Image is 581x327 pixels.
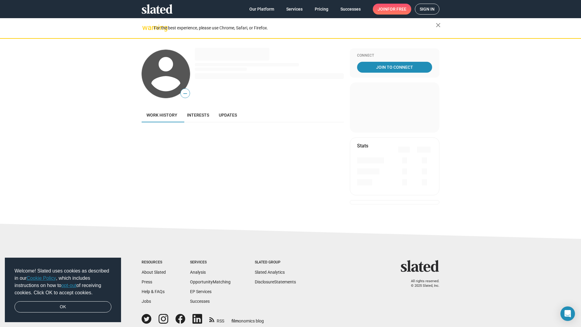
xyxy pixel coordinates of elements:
[142,289,165,294] a: Help & FAQs
[249,4,274,15] span: Our Platform
[142,108,182,122] a: Work history
[190,279,231,284] a: OpportunityMatching
[231,313,264,324] a: filmonomics blog
[378,4,406,15] span: Join
[5,258,121,322] div: cookieconsent
[286,4,303,15] span: Services
[340,4,361,15] span: Successes
[142,279,152,284] a: Press
[315,4,328,15] span: Pricing
[190,270,206,275] a: Analysis
[61,283,77,288] a: opt-out
[435,21,442,29] mat-icon: close
[231,319,239,323] span: film
[209,315,224,324] a: RSS
[281,4,307,15] a: Services
[373,4,411,15] a: Joinfor free
[405,279,439,288] p: All rights reserved. © 2025 Slated, Inc.
[336,4,366,15] a: Successes
[142,24,149,31] mat-icon: warning
[182,108,214,122] a: Interests
[255,270,285,275] a: Slated Analytics
[154,24,436,32] div: For the best experience, please use Chrome, Safari, or Firefox.
[190,260,231,265] div: Services
[146,113,177,117] span: Work history
[310,4,333,15] a: Pricing
[415,4,439,15] a: Sign in
[358,62,431,73] span: Join To Connect
[245,4,279,15] a: Our Platform
[357,143,368,149] mat-card-title: Stats
[142,270,166,275] a: About Slated
[15,301,111,313] a: dismiss cookie message
[357,62,432,73] a: Join To Connect
[181,90,190,97] span: —
[255,279,296,284] a: DisclosureStatements
[27,276,56,281] a: Cookie Policy
[420,4,435,14] span: Sign in
[190,289,212,294] a: EP Services
[142,260,166,265] div: Resources
[142,299,151,304] a: Jobs
[214,108,242,122] a: Updates
[190,299,210,304] a: Successes
[357,53,432,58] div: Connect
[219,113,237,117] span: Updates
[15,267,111,296] span: Welcome! Slated uses cookies as described in our , which includes instructions on how to of recei...
[187,113,209,117] span: Interests
[387,4,406,15] span: for free
[255,260,296,265] div: Slated Group
[560,306,575,321] div: Open Intercom Messenger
